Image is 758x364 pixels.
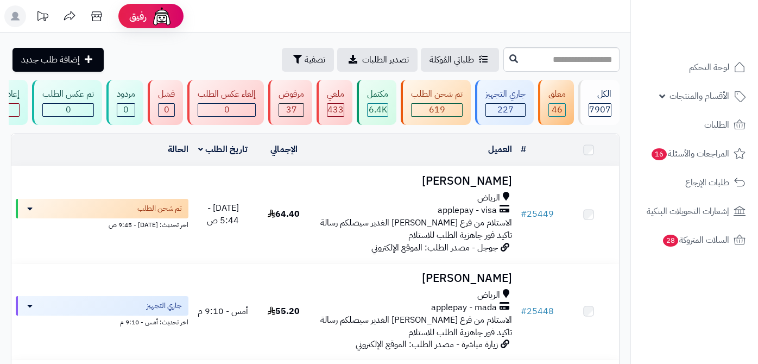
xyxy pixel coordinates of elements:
[146,80,185,125] a: فشل 0
[369,103,387,116] span: 6.4K
[362,53,409,66] span: تصدير الطلبات
[151,5,173,27] img: ai-face.png
[521,143,526,156] a: #
[337,48,418,72] a: تصدير الطلبات
[488,143,512,156] a: العميل
[497,103,514,116] span: 227
[185,80,266,125] a: إلغاء عكس الطلب 0
[650,146,729,161] span: المراجعات والأسئلة
[371,241,498,254] span: جوجل - مصدر الطلب: الموقع الإلكتروني
[429,53,474,66] span: طلباتي المُوكلة
[421,48,499,72] a: طلباتي المُوكلة
[42,88,94,101] div: تم عكس الطلب
[431,302,497,314] span: applepay - mada
[356,338,498,351] span: زيارة مباشرة - مصدر الطلب: الموقع الإلكتروني
[367,88,388,101] div: مكتمل
[521,208,554,221] a: #25449
[279,104,304,116] div: 37
[486,104,525,116] div: 227
[21,53,80,66] span: إضافة طلب جديد
[689,60,729,75] span: لوحة التحكم
[637,170,751,196] a: طلبات الإرجاع
[164,103,169,116] span: 0
[552,103,563,116] span: 46
[286,103,297,116] span: 37
[647,204,729,219] span: إشعارات التحويلات البنكية
[224,103,230,116] span: 0
[368,104,388,116] div: 6356
[268,305,300,318] span: 55.20
[663,235,678,247] span: 28
[327,104,344,116] div: 433
[198,88,256,101] div: إلغاء عكس الطلب
[158,88,175,101] div: فشل
[137,203,182,214] span: تم شحن الطلب
[399,80,473,125] a: تم شحن الطلب 619
[438,204,497,217] span: applepay - visa
[589,88,611,101] div: الكل
[168,143,188,156] a: الحالة
[477,289,500,302] span: الرياض
[16,316,188,327] div: اخر تحديث: أمس - 9:10 م
[123,103,129,116] span: 0
[589,103,611,116] span: 7907
[662,233,729,248] span: السلات المتروكة
[318,175,512,187] h3: [PERSON_NAME]
[637,54,751,80] a: لوحة التحكم
[637,112,751,138] a: الطلبات
[117,88,135,101] div: مردود
[412,104,462,116] div: 619
[327,103,344,116] span: 433
[43,104,93,116] div: 0
[270,143,298,156] a: الإجمالي
[198,143,248,156] a: تاريخ الطلب
[704,117,729,133] span: الطلبات
[320,313,512,339] span: الاستلام من فرع [PERSON_NAME] الغدير سيصلكم رسالة تاكيد فور جاهزية الطلب للاستلام
[637,141,751,167] a: المراجعات والأسئلة16
[16,218,188,230] div: اخر تحديث: [DATE] - 9:45 ص
[117,104,135,116] div: 0
[669,89,729,104] span: الأقسام والمنتجات
[266,80,314,125] a: مرفوض 37
[29,5,56,30] a: تحديثات المنصة
[355,80,399,125] a: مكتمل 6.4K
[576,80,622,125] a: الكل7907
[147,300,182,311] span: جاري التجهيز
[129,10,147,23] span: رفيق
[521,305,527,318] span: #
[320,216,512,242] span: الاستلام من فرع [PERSON_NAME] الغدير سيصلكم رسالة تاكيد فور جاهزية الطلب للاستلام
[314,80,355,125] a: ملغي 433
[652,148,667,160] span: 16
[521,208,527,221] span: #
[207,202,239,227] span: [DATE] - 5:44 ص
[685,175,729,190] span: طلبات الإرجاع
[548,88,566,101] div: معلق
[279,88,304,101] div: مرفوض
[637,227,751,253] a: السلات المتروكة28
[521,305,554,318] a: #25448
[485,88,526,101] div: جاري التجهيز
[66,103,71,116] span: 0
[318,272,512,285] h3: [PERSON_NAME]
[637,198,751,224] a: إشعارات التحويلات البنكية
[549,104,565,116] div: 46
[104,80,146,125] a: مردود 0
[268,208,300,221] span: 64.40
[536,80,576,125] a: معلق 46
[198,104,255,116] div: 0
[282,48,334,72] button: تصفية
[12,48,104,72] a: إضافة طلب جديد
[429,103,445,116] span: 619
[30,80,104,125] a: تم عكس الطلب 0
[473,80,536,125] a: جاري التجهيز 227
[198,305,248,318] span: أمس - 9:10 م
[411,88,463,101] div: تم شحن الطلب
[477,192,500,204] span: الرياض
[327,88,344,101] div: ملغي
[305,53,325,66] span: تصفية
[159,104,174,116] div: 0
